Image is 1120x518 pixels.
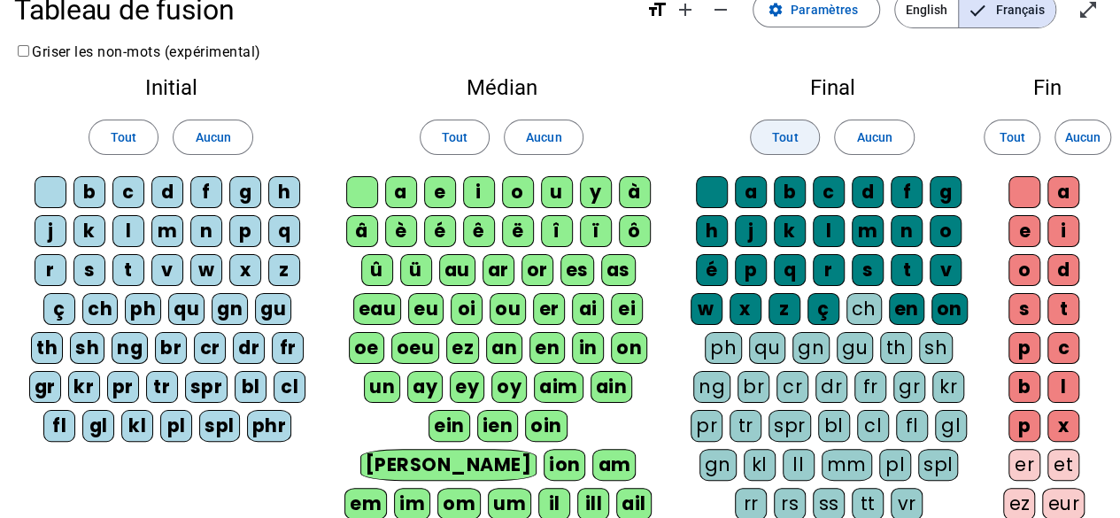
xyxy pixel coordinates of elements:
div: ng [112,332,148,364]
div: fl [896,410,928,442]
h2: Initial [28,77,313,98]
div: ai [572,293,604,325]
div: or [521,254,553,286]
div: spl [199,410,240,442]
div: ü [400,254,432,286]
div: i [463,176,495,208]
div: x [730,293,761,325]
div: l [1047,371,1079,403]
div: spl [918,449,959,481]
div: br [155,332,187,364]
div: oin [525,410,568,442]
span: Aucun [1065,127,1101,148]
div: o [1008,254,1040,286]
div: é [424,215,456,247]
div: oi [451,293,483,325]
div: e [424,176,456,208]
div: t [112,254,144,286]
button: Aucun [504,120,583,155]
div: gn [792,332,830,364]
div: l [813,215,845,247]
div: un [364,371,400,403]
button: Tout [89,120,158,155]
button: Tout [750,120,820,155]
div: n [190,215,222,247]
div: eu [408,293,444,325]
div: ion [544,449,586,481]
div: tr [146,371,178,403]
div: ay [407,371,443,403]
div: k [73,215,105,247]
div: pr [691,410,722,442]
div: f [891,176,923,208]
div: fr [272,332,304,364]
div: é [696,254,728,286]
div: en [529,332,565,364]
div: g [930,176,962,208]
h2: Final [690,77,975,98]
div: a [385,176,417,208]
div: k [774,215,806,247]
div: x [1047,410,1079,442]
div: ng [693,371,730,403]
div: i [1047,215,1079,247]
div: ei [611,293,643,325]
div: ez [446,332,479,364]
div: a [1047,176,1079,208]
div: tr [730,410,761,442]
div: ï [580,215,612,247]
div: bl [818,410,850,442]
div: in [572,332,604,364]
button: Tout [984,120,1040,155]
div: j [735,215,767,247]
div: r [35,254,66,286]
div: s [73,254,105,286]
div: m [151,215,183,247]
span: Aucun [195,127,230,148]
div: gl [82,410,114,442]
div: [PERSON_NAME] [360,449,537,481]
div: ar [483,254,514,286]
span: Tout [442,127,467,148]
div: pr [107,371,139,403]
div: o [930,215,962,247]
div: cr [776,371,808,403]
h2: Médian [342,77,661,98]
div: an [486,332,522,364]
div: d [1047,254,1079,286]
div: s [1008,293,1040,325]
div: a [735,176,767,208]
div: ç [43,293,75,325]
div: s [852,254,884,286]
div: on [611,332,647,364]
div: sh [919,332,953,364]
div: à [619,176,651,208]
span: Tout [999,127,1024,148]
div: gr [893,371,925,403]
div: spr [185,371,228,403]
div: c [813,176,845,208]
div: b [774,176,806,208]
div: d [151,176,183,208]
div: spr [769,410,811,442]
div: l [112,215,144,247]
div: gn [212,293,248,325]
div: u [541,176,573,208]
div: p [1008,410,1040,442]
div: et [1047,449,1079,481]
div: b [1008,371,1040,403]
div: h [696,215,728,247]
mat-icon: settings [768,2,784,18]
div: o [502,176,534,208]
div: pl [879,449,911,481]
div: n [891,215,923,247]
div: ey [450,371,484,403]
input: Griser les non-mots (expérimental) [18,45,29,57]
div: z [769,293,800,325]
div: ll [783,449,815,481]
div: fl [43,410,75,442]
div: î [541,215,573,247]
div: oy [491,371,527,403]
div: ê [463,215,495,247]
div: e [1008,215,1040,247]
